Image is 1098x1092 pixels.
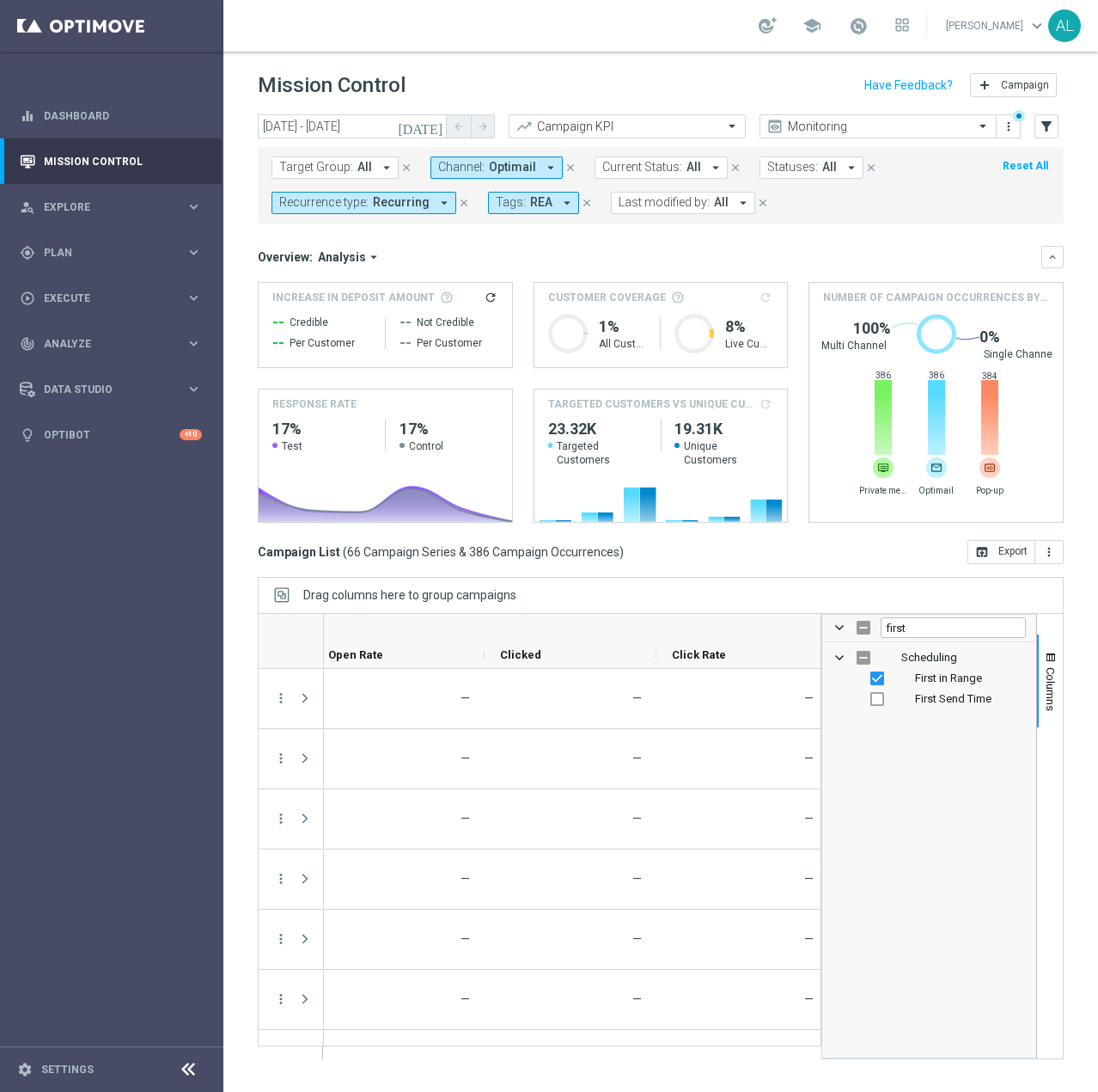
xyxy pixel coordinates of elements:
span: Open Rate = Opened / Delivered [461,752,470,765]
i: keyboard_arrow_right [186,335,202,352]
i: play_circle_outline [20,291,35,306]
span: Analyze [44,339,186,349]
span: Optimail [912,485,960,496]
i: settings [17,1062,33,1077]
img: paidAd.svg [979,457,1000,478]
div: Pop-up [979,457,1000,478]
span: Tags: [496,195,526,210]
div: equalizer Dashboard [19,109,203,123]
span: Data Studio [44,384,186,395]
button: close [456,193,472,212]
h1: Mission Control [258,73,406,98]
span: Open Rate = Opened / Delivered [461,872,470,886]
h2: 23,318 [548,419,647,439]
div: Private message [873,457,894,478]
h1: 8% [725,316,773,337]
span: — [632,691,642,705]
i: more_vert [273,751,289,766]
div: Optibot [20,412,202,457]
button: Reset All [1001,156,1050,175]
span: ( [343,544,347,560]
p: All Customers [599,337,647,351]
multiple-options-button: Export to CSV [967,544,1064,558]
span: Increase In Deposit Amount [272,290,435,305]
button: close [579,193,595,212]
span: -- [400,312,412,333]
div: Mission Control [20,138,202,184]
p: Live Customers [725,337,773,351]
input: Select date range [258,114,447,138]
span: Execute [44,293,186,304]
span: Multi Channel [821,339,887,353]
span: All [686,160,701,175]
span: — [632,992,642,1006]
i: more_vert [1002,120,1016,133]
i: trending_up [515,118,533,135]
button: Current Status: All arrow_drop_down [595,156,728,179]
button: Recurrence type: Recurring arrow_drop_down [271,192,456,214]
i: close [757,197,769,209]
i: close [581,197,593,209]
span: — [632,812,642,825]
button: Statuses: All arrow_drop_down [759,156,863,179]
ng-select: Campaign KPI [509,114,746,138]
h3: Campaign List [258,544,624,560]
div: Row Groups [303,588,516,602]
span: REA [530,195,552,210]
button: [DATE] [395,114,447,140]
i: more_vert [273,871,289,886]
div: track_changes Analyze keyboard_arrow_right [19,337,203,351]
i: open_in_browser [975,545,989,559]
button: add Campaign [970,73,1057,97]
span: school [802,16,821,35]
div: Optimail [926,457,947,478]
i: more_vert [273,690,289,706]
i: arrow_drop_down [366,249,381,265]
button: more_vert [273,931,289,947]
div: Column List [822,647,1036,709]
span: All [714,195,729,210]
div: Analyze [20,336,186,352]
button: Target Group: All arrow_drop_down [271,156,399,179]
span: — [632,752,642,765]
a: Settings [41,1064,94,1075]
span: Click Rate = Clicked / Opened [804,992,814,1006]
button: play_circle_outline Execute keyboard_arrow_right [19,291,203,305]
span: Explore [44,202,186,212]
i: arrow_drop_down [379,160,394,175]
span: Targeted Customers [548,439,647,467]
i: keyboard_arrow_down [1046,251,1058,263]
span: Per Customer [290,336,355,350]
div: Execute [20,291,186,306]
span: 66 Campaign Series & 386 Campaign Occurrences [347,544,619,560]
button: gps_fixed Plan keyboard_arrow_right [19,246,203,260]
span: Open Rate = Opened / Delivered [461,992,470,1006]
button: Data Studio keyboard_arrow_right [19,383,203,396]
i: close [458,197,470,209]
h4: TARGETED CUSTOMERS VS UNIQUE CUSTOMERS [548,396,759,412]
span: Not Credible [417,316,474,329]
div: +10 [180,429,202,440]
span: Columns [1044,667,1058,711]
span: Campaign [1001,79,1049,91]
span: Open Rate = Opened / Delivered [461,691,470,705]
button: Last modified by: All arrow_drop_down [611,192,755,214]
span: keyboard_arrow_down [1028,16,1046,35]
i: arrow_drop_down [559,195,575,211]
button: Analysis arrow_drop_down [313,249,387,265]
button: lightbulb Optibot +10 [19,428,203,442]
i: keyboard_arrow_right [186,290,202,306]
i: add [978,78,991,92]
span: 0% [979,327,1000,347]
span: Credible [290,316,328,329]
span: Current Status: [602,160,682,175]
img: website.svg [873,457,894,478]
div: Mission Control [19,155,203,169]
span: 386 [874,370,893,381]
i: person_search [20,199,35,215]
a: Dashboard [44,93,202,138]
